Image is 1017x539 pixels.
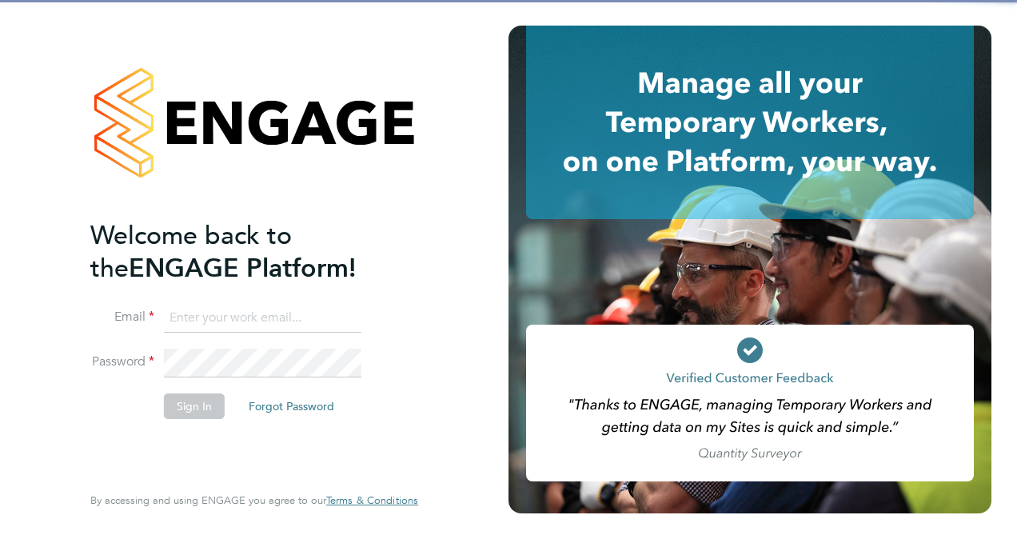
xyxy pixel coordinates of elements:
input: Enter your work email... [164,304,361,333]
label: Email [90,309,154,325]
a: Terms & Conditions [326,494,418,507]
span: Welcome back to the [90,220,292,284]
span: Terms & Conditions [326,493,418,507]
h2: ENGAGE Platform! [90,219,402,285]
button: Sign In [164,393,225,419]
label: Password [90,353,154,370]
span: By accessing and using ENGAGE you agree to our [90,493,418,507]
button: Forgot Password [236,393,347,419]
